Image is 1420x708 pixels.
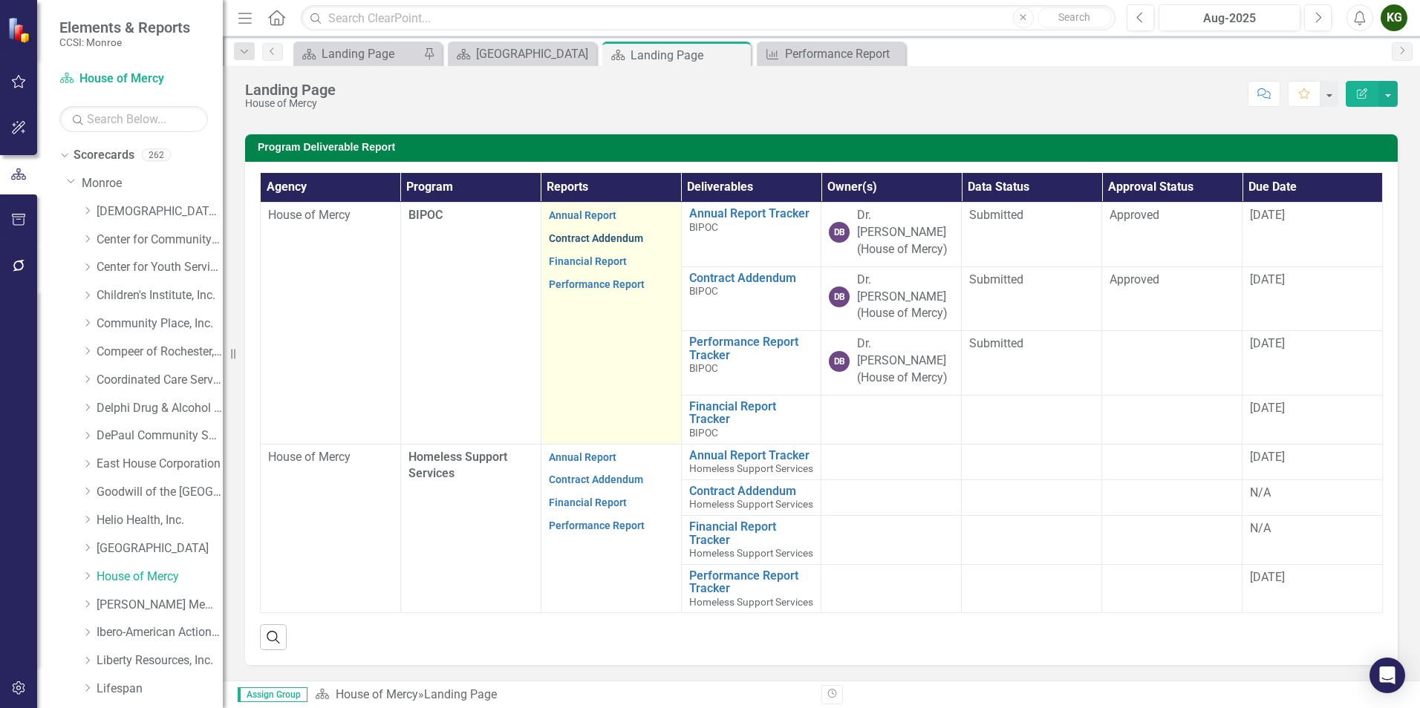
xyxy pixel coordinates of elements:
[245,98,336,109] div: House of Mercy
[1242,479,1383,515] td: Double-Click to Edit
[549,278,645,290] a: Performance Report
[1058,11,1090,23] span: Search
[689,362,718,374] span: BIPOC
[689,207,814,220] a: Annual Report Tracker
[1242,331,1383,396] td: Double-Click to Edit
[1038,7,1112,28] button: Search
[681,444,821,479] td: Double-Click to Edit Right Click for Context Menu
[97,652,223,669] a: Liberty Resources, Inc.
[549,519,645,531] a: Performance Report
[962,395,1102,444] td: Double-Click to Edit
[541,203,681,444] td: Double-Click to Edit
[549,255,627,267] a: Financial Report
[1381,4,1407,31] button: KG
[821,395,962,444] td: Double-Click to Edit
[452,45,593,63] a: [GEOGRAPHIC_DATA]
[689,596,813,608] span: Homeless Support Services
[1242,515,1383,564] td: Double-Click to Edit
[1102,479,1242,515] td: Double-Click to Edit
[962,266,1102,331] td: Double-Click to Edit
[689,449,814,462] a: Annual Report Tracker
[424,687,497,701] div: Landing Page
[1242,395,1383,444] td: Double-Click to Edit
[315,686,810,704] div: »
[1250,570,1285,584] span: [DATE]
[962,331,1102,396] td: Double-Click to Edit
[829,351,850,372] div: DB
[549,496,627,508] a: Financial Report
[142,149,171,162] div: 262
[1102,564,1242,613] td: Double-Click to Edit
[1102,331,1242,396] td: Double-Click to Edit
[681,564,821,613] td: Double-Click to Edit Right Click for Context Menu
[681,515,821,564] td: Double-Click to Edit Right Click for Context Menu
[969,208,1023,222] span: Submitted
[821,564,962,613] td: Double-Click to Edit
[829,286,850,307] div: DB
[689,569,814,595] a: Performance Report Tracker
[962,564,1102,613] td: Double-Click to Edit
[408,450,507,481] span: Homeless Support Services
[336,687,418,701] a: House of Mercy
[1164,10,1295,27] div: Aug-2025
[1102,266,1242,331] td: Double-Click to Edit
[829,222,850,243] div: DB
[59,19,190,36] span: Elements & Reports
[261,444,401,613] td: Double-Click to Edit
[261,203,401,444] td: Double-Click to Edit
[821,479,962,515] td: Double-Click to Edit
[268,449,393,466] p: House of Mercy
[97,287,223,304] a: Children's Institute, Inc.
[821,331,962,396] td: Double-Click to Edit
[1242,564,1383,613] td: Double-Click to Edit
[689,285,718,297] span: BIPOC
[97,456,223,473] a: East House Corporation
[97,568,223,586] a: House of Mercy
[969,272,1023,286] span: Submitted
[476,45,593,63] div: [GEOGRAPHIC_DATA]
[681,266,821,331] td: Double-Click to Edit Right Click for Context Menu
[1159,4,1300,31] button: Aug-2025
[857,272,954,323] div: Dr. [PERSON_NAME] (House of Mercy)
[1102,395,1242,444] td: Double-Click to Edit
[1250,401,1285,415] span: [DATE]
[1369,658,1405,693] div: Open Intercom Messenger
[59,106,208,132] input: Search Below...
[97,232,223,249] a: Center for Community Alternatives
[1102,515,1242,564] td: Double-Click to Edit
[821,444,962,479] td: Double-Click to Edit
[1250,272,1285,286] span: [DATE]
[631,46,747,65] div: Landing Page
[97,624,223,641] a: Ibero-American Action League, Inc.
[1250,485,1375,502] div: N/A
[301,5,1116,31] input: Search ClearPoint...
[59,36,190,48] small: CCSI: Monroe
[268,207,393,224] p: House of Mercy
[1110,272,1159,286] span: Approved
[245,82,336,98] div: Landing Page
[689,400,814,426] a: Financial Report Tracker
[1242,444,1383,479] td: Double-Click to Edit
[258,142,1390,153] h3: Program Deliverable Report
[962,515,1102,564] td: Double-Click to Edit
[857,207,954,258] div: Dr. [PERSON_NAME] (House of Mercy)
[969,336,1023,350] span: Submitted
[97,315,223,332] a: Community Place, Inc.
[549,209,616,221] a: Annual Report
[689,520,814,546] a: Financial Report Tracker
[689,485,814,498] a: Contract Addendum
[408,208,443,222] span: BIPOC
[821,266,962,331] td: Double-Click to Edit
[1242,266,1383,331] td: Double-Click to Edit
[97,344,223,361] a: Compeer of Rochester, Inc.
[1250,520,1375,537] div: N/A
[238,687,307,702] span: Assign Group
[681,395,821,444] td: Double-Click to Edit Right Click for Context Menu
[761,45,902,63] a: Performance Report
[681,479,821,515] td: Double-Click to Edit Right Click for Context Menu
[689,462,813,474] span: Homeless Support Services
[97,512,223,529] a: Helio Health, Inc.
[689,335,814,361] a: Performance Report Tracker
[59,71,208,88] a: House of Mercy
